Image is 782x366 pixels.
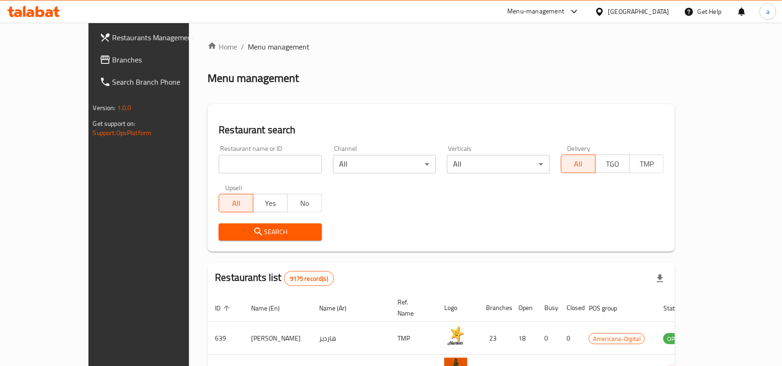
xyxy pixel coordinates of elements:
th: Branches [479,294,511,322]
th: Logo [437,294,479,322]
a: Search Branch Phone [92,71,219,93]
span: No [291,197,318,210]
th: Closed [559,294,581,322]
a: Home [208,41,237,52]
span: Menu management [248,41,309,52]
img: Hardee's [444,325,467,348]
span: All [223,197,250,210]
span: 9175 record(s) [284,274,334,283]
div: All [447,155,550,174]
nav: breadcrumb [208,41,675,52]
span: Version: [93,102,116,114]
span: All [565,157,592,171]
label: Delivery [568,145,591,152]
span: Search Branch Phone [113,76,212,87]
a: Branches [92,49,219,71]
a: Support.OpsPlatform [93,127,152,139]
button: Search [219,223,322,241]
span: POS group [589,303,629,314]
button: All [561,155,596,173]
div: Export file [649,267,671,290]
button: Yes [253,194,288,212]
span: Name (En) [251,303,292,314]
h2: Menu management [208,71,299,86]
div: [GEOGRAPHIC_DATA] [608,6,669,17]
th: Open [511,294,537,322]
span: TMP [634,157,661,171]
td: 18 [511,322,537,355]
span: Get support on: [93,118,136,130]
td: TMP [390,322,437,355]
span: TGO [599,157,626,171]
h2: Restaurant search [219,123,664,137]
span: Restaurants Management [113,32,212,43]
td: هارديز [312,322,390,355]
button: TGO [595,155,630,173]
td: 23 [479,322,511,355]
th: Busy [537,294,559,322]
td: 0 [537,322,559,355]
button: All [219,194,253,212]
div: Total records count [284,271,334,286]
input: Search for restaurant name or ID.. [219,155,322,174]
td: 639 [208,322,244,355]
div: Menu-management [508,6,565,17]
span: Americana-Digital [589,334,644,344]
button: No [287,194,322,212]
span: Branches [113,54,212,65]
div: All [333,155,436,174]
span: Yes [257,197,284,210]
li: / [241,41,244,52]
span: OPEN [663,334,686,344]
td: [PERSON_NAME] [244,322,312,355]
span: ID [215,303,233,314]
h2: Restaurants list [215,271,334,286]
td: 0 [559,322,581,355]
span: Status [663,303,694,314]
span: 1.0.0 [117,102,132,114]
span: Ref. Name [397,297,426,319]
label: Upsell [225,185,242,191]
a: Restaurants Management [92,26,219,49]
button: TMP [630,155,664,173]
span: Name (Ar) [319,303,359,314]
span: Search [226,226,314,238]
span: a [766,6,769,17]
